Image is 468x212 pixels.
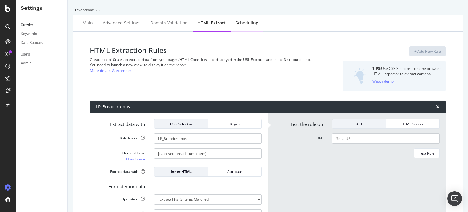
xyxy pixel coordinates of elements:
[90,67,133,74] a: More details & examples.
[91,194,150,202] label: Operation
[414,49,441,54] div: + Add New Rule
[213,169,257,174] div: Attribute
[269,119,328,128] label: Test the rule on
[96,104,130,110] div: LP_Breadcrumbs
[21,31,63,37] a: Keywords
[21,31,37,37] div: Keywords
[154,119,208,129] button: CSS Selector
[154,167,208,177] button: Inner HTML
[90,57,324,62] div: Create up to 10 rules to extract data from your pages/HTML Code. It will be displayed in the URL ...
[83,20,93,26] div: Main
[21,60,63,66] a: Admin
[21,5,62,12] div: Settings
[21,51,63,58] a: Users
[21,22,63,28] a: Crawler
[91,119,150,128] label: Extract data with
[126,156,145,162] a: How to use
[159,121,203,127] div: CSS Selector
[391,121,434,127] div: HTML Source
[91,181,150,190] label: Format your data
[91,133,150,141] label: Rule Name
[21,60,32,66] div: Admin
[21,40,43,46] div: Data Sources
[150,20,188,26] div: Domain Validation
[213,121,257,127] div: Regex
[372,79,394,84] div: Watch demo
[372,76,394,86] button: Watch demo
[337,121,381,127] div: URL
[332,119,386,129] button: URL
[372,71,441,76] div: HTML inspector to extract content.
[90,62,324,67] div: You need to launch a new crawl to display it on the report.
[96,150,145,156] div: Element Type
[414,148,440,158] button: Test Rule
[354,68,367,84] img: DZQOUYU0WpgAAAAASUVORK5CYII=
[409,46,446,56] button: + Add New Rule
[197,20,226,26] div: HTML Extract
[372,66,381,71] strong: TIPS:
[21,22,33,28] div: Crawler
[103,20,140,26] div: Advanced Settings
[73,7,463,13] div: Clickandboat V3
[154,148,262,159] input: CSS Expression
[21,40,63,46] a: Data Sources
[236,20,258,26] div: Scheduling
[21,51,30,58] div: Users
[386,119,440,129] button: HTML Source
[436,104,440,109] div: times
[332,133,440,144] input: Set a URL
[372,66,441,71] div: Use CSS Selector from the browser
[154,133,262,144] input: Provide a name
[208,119,262,129] button: Regex
[269,133,328,141] label: URL
[91,167,150,174] label: Extract data with
[90,46,324,54] h3: HTML Extraction Rules
[159,169,203,174] div: Inner HTML
[208,167,262,177] button: Attribute
[447,191,462,206] div: Open Intercom Messenger
[419,151,434,156] div: Test Rule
